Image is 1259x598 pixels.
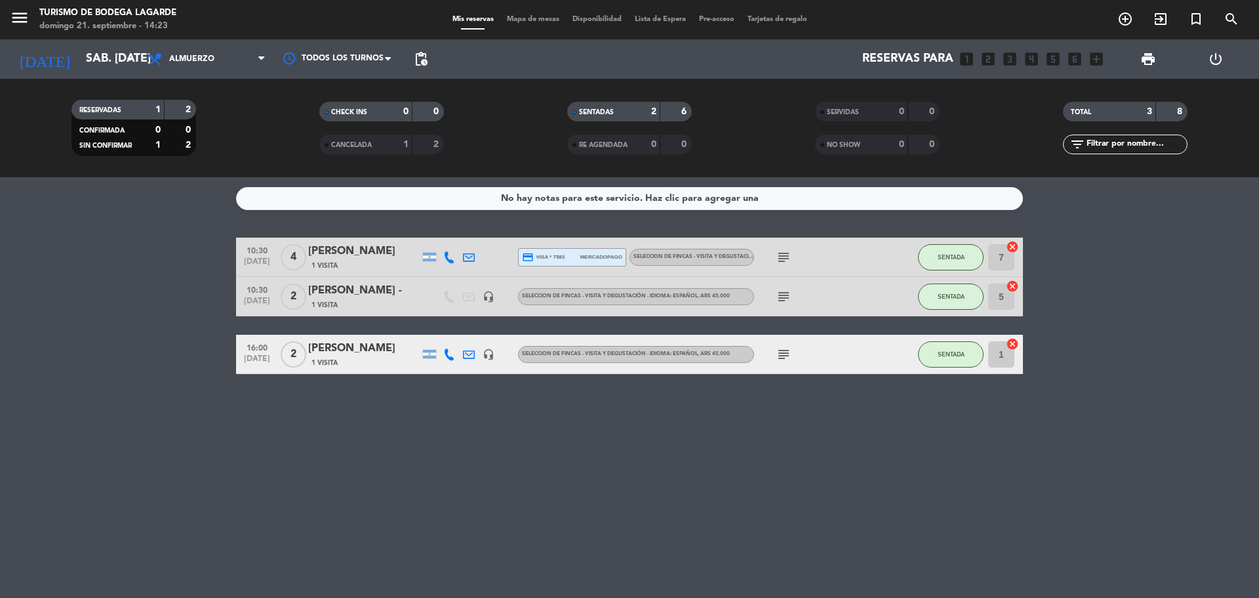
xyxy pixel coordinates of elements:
[681,107,689,116] strong: 6
[281,341,306,368] span: 2
[698,293,730,299] span: , ARS 45.000
[241,257,273,272] span: [DATE]
[566,16,628,23] span: Disponibilidad
[827,142,860,148] span: NO SHOW
[331,109,367,116] span: CHECK INS
[651,107,656,116] strong: 2
[958,51,975,68] i: looks_one
[79,127,125,134] span: CONFIRMADA
[39,20,176,33] div: domingo 21. septiembre - 14:23
[929,140,937,149] strong: 0
[1182,39,1249,79] div: LOG OUT
[862,53,953,66] span: Reservas para
[938,253,965,261] span: SENTADA
[918,244,984,270] button: SENTADA
[155,140,161,150] strong: 1
[501,191,759,206] div: No hay notas para este servicio. Haz clic para agregar una
[241,282,273,297] span: 10:30
[938,293,965,300] span: SENTADA
[331,142,372,148] span: CANCELADA
[1023,51,1040,68] i: looks_4
[241,297,273,312] span: [DATE]
[500,16,566,23] span: Mapa de mesas
[413,51,429,67] span: pending_actions
[433,140,441,149] strong: 2
[10,8,30,28] i: menu
[1208,51,1224,67] i: power_settings_new
[692,16,741,23] span: Pre-acceso
[308,243,420,260] div: [PERSON_NAME]
[681,140,689,149] strong: 0
[155,105,161,114] strong: 1
[1088,51,1105,68] i: add_box
[1066,51,1083,68] i: looks_6
[579,109,614,116] span: SENTADAS
[651,140,656,149] strong: 0
[308,340,420,357] div: [PERSON_NAME]
[186,125,193,135] strong: 0
[1071,109,1091,116] span: TOTAL
[281,284,306,310] span: 2
[1188,11,1204,27] i: turned_in_not
[899,107,904,116] strong: 0
[827,109,859,116] span: SERVIDAS
[776,289,791,305] i: subject
[776,249,791,265] i: subject
[311,358,338,368] span: 1 Visita
[918,341,984,368] button: SENTADA
[628,16,692,23] span: Lista de Espera
[929,107,937,116] strong: 0
[522,351,730,356] span: SELECCION DE FINCAS - Visita y degustación - Idioma: Español
[1085,137,1187,152] input: Filtrar por nombre...
[403,107,409,116] strong: 0
[1224,11,1239,27] i: search
[311,261,338,271] span: 1 Visita
[79,142,132,149] span: SIN CONFIRMAR
[899,140,904,149] strong: 0
[446,16,500,23] span: Mis reservas
[522,293,730,299] span: SELECCION DE FINCAS - Visita y degustación - Idioma: Español
[580,253,622,261] span: mercadopago
[1147,107,1152,116] strong: 3
[241,339,273,354] span: 16:00
[10,8,30,32] button: menu
[311,300,338,310] span: 1 Visita
[186,105,193,114] strong: 2
[10,45,79,74] i: [DATE]
[776,347,791,362] i: subject
[938,351,965,358] span: SENTADA
[122,51,138,67] i: arrow_drop_down
[1006,337,1019,351] i: cancel
[741,16,814,23] span: Tarjetas de regalo
[1140,51,1156,67] span: print
[918,284,984,310] button: SENTADA
[483,349,494,360] i: headset_mic
[186,140,193,150] strong: 2
[403,140,409,149] strong: 1
[155,125,161,135] strong: 0
[980,51,997,68] i: looks_two
[169,54,214,64] span: Almuerzo
[698,351,730,356] span: , ARS 45.000
[1153,11,1169,27] i: exit_to_app
[241,242,273,257] span: 10:30
[433,107,441,116] strong: 0
[483,291,494,303] i: headset_mic
[1069,137,1085,152] i: filter_list
[39,7,176,20] div: Turismo de Bodega Lagarde
[522,251,534,263] i: credit_card
[579,142,628,148] span: RE AGENDADA
[1001,51,1018,68] i: looks_3
[1006,240,1019,253] i: cancel
[1045,51,1062,68] i: looks_5
[1117,11,1133,27] i: add_circle_outline
[241,354,273,370] span: [DATE]
[281,244,306,270] span: 4
[522,251,565,263] span: visa * 7583
[308,282,420,299] div: [PERSON_NAME] -
[79,107,121,114] span: RESERVADAS
[633,254,809,259] span: SELECCION DE FINCAS - Visita y degustación - Idioma: Español
[1177,107,1185,116] strong: 8
[1006,280,1019,293] i: cancel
